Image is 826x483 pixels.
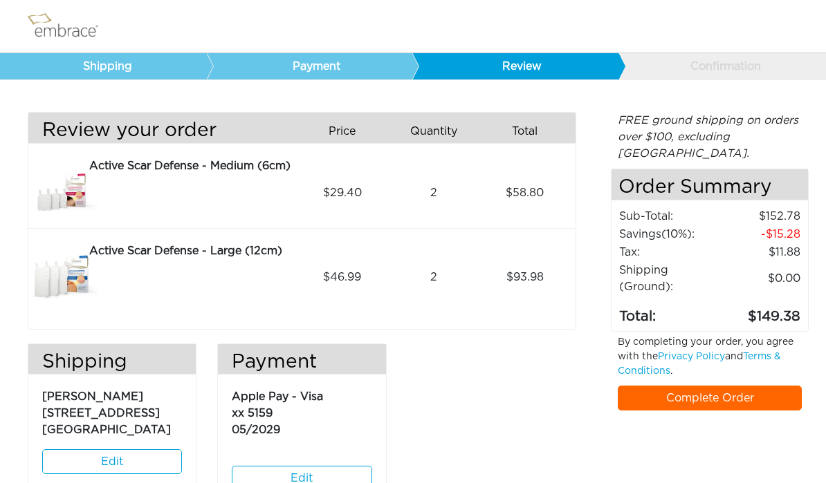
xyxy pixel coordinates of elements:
[232,408,273,419] span: xx 5159
[412,53,618,79] a: Review
[618,352,781,376] a: Terms & Conditions
[89,158,292,174] div: Active Scar Defense - Medium (6cm)
[89,243,292,259] div: Active Scar Defense - Large (12cm)
[506,269,544,285] span: 93.98
[430,184,437,201] span: 2
[218,351,385,375] h3: Payment
[607,335,812,386] div: By completing your order, you agree with the and .
[410,123,457,140] span: Quantity
[28,351,196,375] h3: Shipping
[618,261,719,296] td: Shipping (Ground):
[618,386,802,410] a: Complete Order
[611,112,809,162] div: FREE ground shipping on orders over $100, excluding [GEOGRAPHIC_DATA].
[430,269,437,285] span: 2
[658,352,725,361] a: Privacy Policy
[618,225,719,243] td: Savings :
[612,169,808,200] h4: Order Summary
[719,261,801,296] td: $0.00
[28,243,98,312] img: d2f91f46-8dcf-11e7-b919-02e45ca4b85b.jpeg
[618,296,719,328] td: Total:
[719,225,801,243] td: 15.28
[506,184,544,201] span: 58.80
[323,184,362,201] span: 29.40
[618,207,719,225] td: Sub-Total:
[28,158,98,228] img: 3dae449a-8dcd-11e7-960f-02e45ca4b85b.jpeg
[323,269,361,285] span: 46.99
[719,296,801,328] td: 149.38
[24,9,114,44] img: logo.png
[232,424,280,435] span: 05/2029
[719,207,801,225] td: 152.78
[232,391,323,402] span: Apple Pay - Visa
[206,53,413,79] a: Payment
[661,229,692,240] span: (10%)
[28,120,292,143] h3: Review your order
[484,120,576,143] div: Total
[42,381,182,438] p: [PERSON_NAME] [STREET_ADDRESS] [GEOGRAPHIC_DATA]
[719,243,801,261] td: 11.88
[42,449,182,474] a: Edit
[302,120,394,143] div: Price
[618,243,719,261] td: Tax:
[618,53,825,79] a: Confirmation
